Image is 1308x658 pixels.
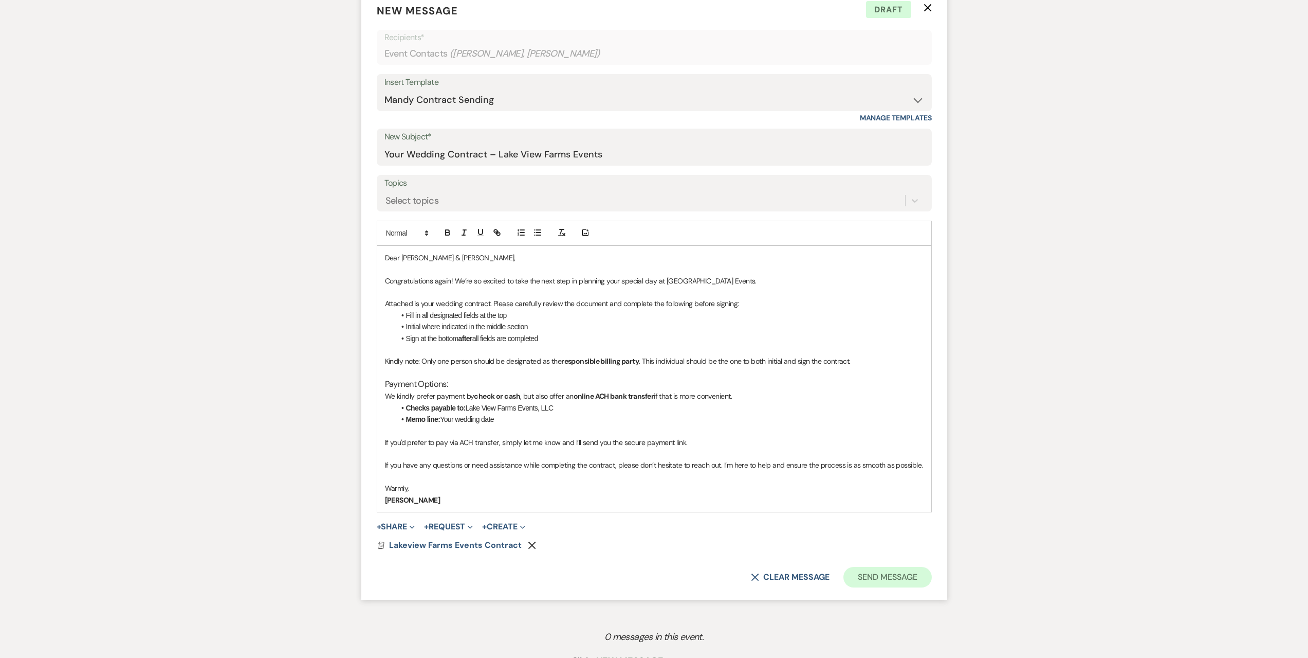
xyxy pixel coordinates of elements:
div: Select topics [385,193,439,207]
strong: responsible billing party [561,357,639,366]
button: Clear message [751,573,829,581]
strong: Checks payable to: [406,404,466,412]
p: 0 messages in this event. [384,630,924,645]
p: If you'd prefer to pay via ACH transfer, simply let me know and I’ll send you the secure payment ... [385,437,924,448]
strong: Memo line: [406,415,440,423]
li: Sign at the bottom all fields are completed [395,333,924,344]
p: Kindly note: Only one person should be designated as the . This individual should be the one to b... [385,355,924,367]
button: Create [482,523,525,531]
p: Warmly, [385,483,924,494]
a: Manage Templates [860,113,932,122]
span: + [482,523,487,531]
li: Your wedding date [395,414,924,425]
span: Lakeview Farms Events Contract [389,540,522,550]
span: Draft [866,1,911,19]
li: Fill in all designated fields at the top [395,310,924,321]
p: Recipients* [384,31,924,44]
div: Insert Template [384,75,924,90]
button: Request [424,523,473,531]
span: + [424,523,429,531]
button: Lakeview Farms Events Contract [389,539,524,552]
span: ( [PERSON_NAME], [PERSON_NAME] ) [450,47,601,61]
div: Event Contacts [384,44,924,64]
p: If you have any questions or need assistance while completing the contract, please don’t hesitate... [385,459,924,471]
strong: after [458,334,472,343]
p: We kindly prefer payment by , but also offer an if that is more convenient. [385,390,924,402]
strong: online ACH bank transfer [574,392,654,401]
button: Send Message [843,567,931,588]
strong: check or cash [474,392,520,401]
h3: Payment Options: [385,379,924,390]
button: Share [377,523,415,531]
p: Dear [PERSON_NAME] & [PERSON_NAME], [385,252,924,263]
li: Lake View Farms Events, LLC [395,402,924,414]
p: Congratulations again! We’re so excited to take the next step in planning your special day at [GE... [385,275,924,287]
label: New Subject* [384,130,924,145]
label: Topics [384,176,924,191]
strong: [PERSON_NAME] [385,495,440,505]
p: Attached is your wedding contract. Please carefully review the document and complete the followin... [385,298,924,309]
span: + [377,523,381,531]
span: New Message [377,4,458,17]
li: Initial where indicated in the middle section [395,321,924,332]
